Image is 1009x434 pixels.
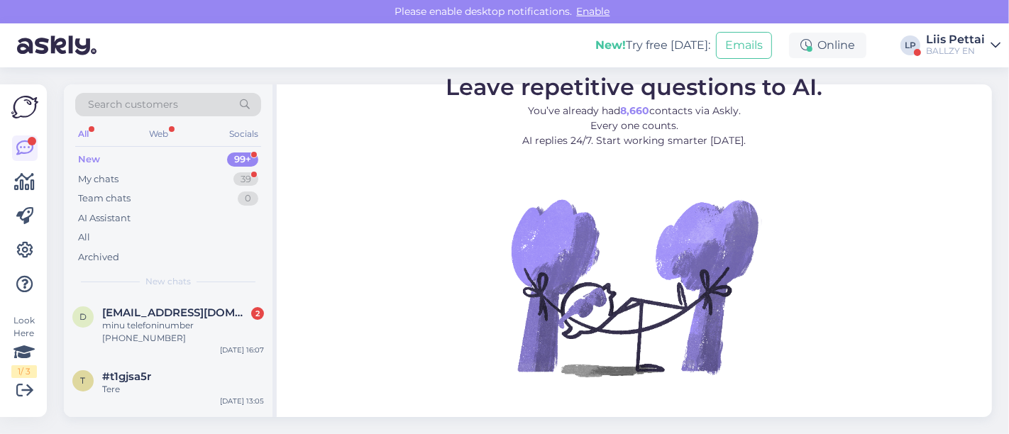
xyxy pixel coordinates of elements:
[446,73,823,101] span: Leave repetitive questions to AI.
[926,45,985,57] div: BALLZY EN
[226,125,261,143] div: Socials
[238,191,258,206] div: 0
[716,32,772,59] button: Emails
[789,33,866,58] div: Online
[233,172,258,187] div: 39
[595,38,626,52] b: New!
[75,125,92,143] div: All
[900,35,920,55] div: LP
[78,152,100,167] div: New
[11,365,37,378] div: 1 / 3
[81,375,86,386] span: t
[926,34,1000,57] a: Liis PettaiBALLZY EN
[78,191,131,206] div: Team chats
[220,345,264,355] div: [DATE] 16:07
[78,172,118,187] div: My chats
[620,104,649,117] b: 8,660
[102,383,264,396] div: Tere
[446,104,823,148] p: You’ve already had contacts via Askly. Every one counts. AI replies 24/7. Start working smarter [...
[78,230,90,245] div: All
[595,37,710,54] div: Try free [DATE]:
[79,311,87,322] span: d
[11,314,37,378] div: Look Here
[926,34,985,45] div: Liis Pettai
[251,307,264,320] div: 2
[220,396,264,406] div: [DATE] 13:05
[507,160,762,415] img: No Chat active
[11,96,38,118] img: Askly Logo
[147,125,172,143] div: Web
[102,319,264,345] div: minu telefoninumber [PHONE_NUMBER]
[102,370,151,383] span: #t1gjsa5r
[145,275,191,288] span: New chats
[88,97,178,112] span: Search customers
[102,306,250,319] span: deividas123budrys@gmail.com
[78,250,119,265] div: Archived
[227,152,258,167] div: 99+
[78,211,131,226] div: AI Assistant
[573,5,614,18] span: Enable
